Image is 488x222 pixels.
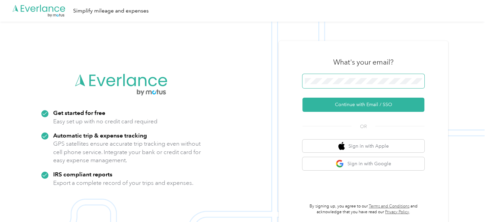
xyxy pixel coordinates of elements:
[53,132,147,139] strong: Automatic trip & expense tracking
[53,117,157,126] p: Easy set up with no credit card required
[53,140,201,165] p: GPS satellites ensure accurate trip tracking even without cell phone service. Integrate your bank...
[352,123,375,130] span: OR
[53,109,105,116] strong: Get started for free
[385,209,409,215] a: Privacy Policy
[302,140,424,153] button: apple logoSign in with Apple
[369,204,409,209] a: Terms and Conditions
[333,57,394,67] h3: What's your email?
[302,203,424,215] p: By signing up, you agree to our and acknowledge that you have read our .
[302,157,424,170] button: google logoSign in with Google
[53,171,112,178] strong: IRS compliant reports
[73,7,149,15] div: Simplify mileage and expenses
[336,159,344,168] img: google logo
[302,98,424,112] button: Continue with Email / SSO
[338,142,345,150] img: apple logo
[53,179,193,187] p: Export a complete record of your trips and expenses.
